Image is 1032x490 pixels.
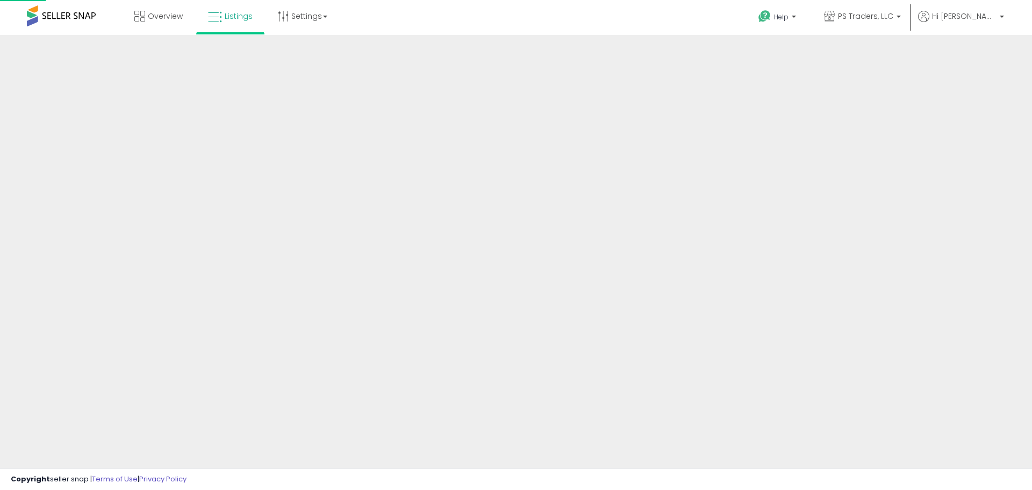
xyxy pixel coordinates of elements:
[932,11,997,22] span: Hi [PERSON_NAME]
[225,11,253,22] span: Listings
[139,474,187,484] a: Privacy Policy
[758,10,771,23] i: Get Help
[774,12,789,22] span: Help
[838,11,893,22] span: PS Traders, LLC
[918,11,1004,35] a: Hi [PERSON_NAME]
[750,2,807,35] a: Help
[148,11,183,22] span: Overview
[11,474,187,485] div: seller snap | |
[92,474,138,484] a: Terms of Use
[11,474,50,484] strong: Copyright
